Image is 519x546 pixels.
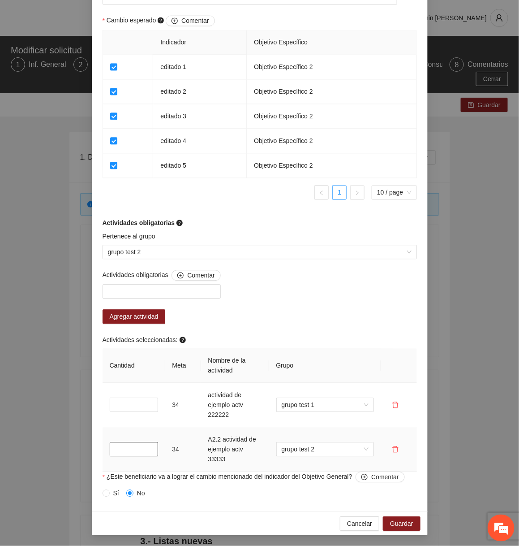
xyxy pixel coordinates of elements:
button: Cancelar [340,516,379,531]
strong: Actividades obligatorias [103,219,175,226]
a: 1 [333,186,346,199]
span: grupo test 1 [282,398,369,412]
button: Actividades obligatorias [172,270,220,281]
span: Cambio esperado [107,15,215,26]
span: Actividades obligatorias [103,270,221,281]
button: Guardar [383,516,420,531]
button: left [314,185,329,199]
span: plus-circle [177,272,184,279]
span: question-circle [158,17,164,23]
span: No [133,488,149,498]
th: Nombre de la actividad [201,348,269,383]
span: delete [389,446,402,453]
li: Next Page [350,185,365,199]
span: ¿Este beneficiario va a lograr el cambio mencionado del indicador del Objetivo General? [107,472,405,482]
label: Pertenece al grupo [103,231,155,241]
span: Estamos en línea. [52,120,124,210]
span: grupo test 2 [108,245,412,259]
th: Meta [165,348,201,383]
span: Comentar [371,472,399,482]
button: Agregar actividad [103,309,166,324]
button: delete [388,398,403,412]
span: right [355,190,360,195]
td: Objetivo Específico 2 [247,79,416,104]
td: Objetivo Específico 2 [247,55,416,79]
td: editado 4 [153,129,247,153]
span: Grupo [276,362,294,369]
td: editado 5 [153,153,247,178]
button: ¿Este beneficiario va a lograr el cambio mencionado del indicador del Objetivo General? [356,472,404,482]
span: Agregar actividad [110,312,159,321]
td: 34 [165,427,201,472]
div: Page Size [372,185,416,199]
div: Chatee con nosotros ahora [47,46,150,57]
td: A2.2 actividad de ejemplo actv 33333 [201,427,269,472]
td: editado 1 [153,55,247,79]
td: 34 [165,383,201,427]
li: Previous Page [314,185,329,199]
textarea: Escriba su mensaje y pulse “Intro” [4,245,171,276]
span: Cancelar [347,519,372,529]
span: Sí [110,488,123,498]
td: Objetivo Específico 2 [247,129,416,153]
span: delete [389,401,402,408]
td: editado 3 [153,104,247,129]
td: Objetivo Específico 2 [247,104,416,129]
span: Actividades seleccionadas: [103,335,188,345]
button: delete [388,442,403,456]
div: Minimizar ventana de chat en vivo [147,4,168,26]
span: left [319,190,324,195]
button: right [350,185,365,199]
button: Cambio esperado question-circle [166,15,214,26]
span: question-circle [176,220,183,226]
span: Comentar [187,270,214,280]
li: 1 [332,185,347,199]
td: editado 2 [153,79,247,104]
span: 10 / page [377,186,411,199]
th: Objetivo Específico [247,30,416,55]
th: Indicador [153,30,247,55]
span: plus-circle [172,17,178,25]
span: Guardar [390,519,413,529]
td: Objetivo Específico 2 [247,153,416,178]
span: Cantidad [110,362,135,369]
span: grupo test 2 [282,442,369,456]
span: plus-circle [361,474,368,481]
span: Comentar [181,16,209,26]
td: actividad de ejemplo actv 222222 [201,383,269,427]
span: question-circle [180,337,186,343]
